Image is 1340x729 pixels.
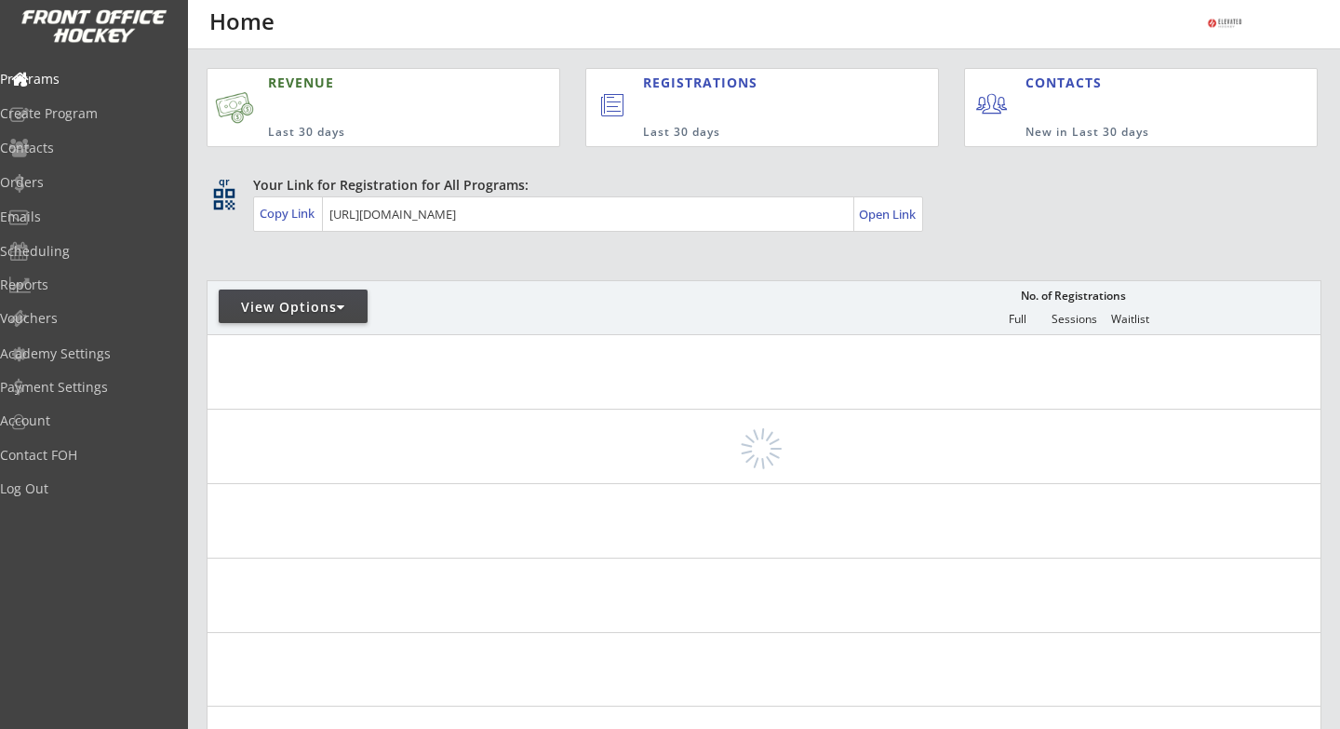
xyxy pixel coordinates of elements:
div: Waitlist [1102,313,1158,326]
div: No. of Registrations [1015,290,1131,303]
a: Open Link [859,201,918,227]
div: Copy Link [260,205,318,222]
div: Last 30 days [643,125,864,141]
div: Sessions [1046,313,1102,326]
div: REVENUE [268,74,475,92]
div: Last 30 days [268,125,475,141]
div: New in Last 30 days [1025,125,1230,141]
div: qr [212,176,234,188]
div: View Options [219,298,368,317]
div: Full [989,313,1045,326]
div: Open Link [859,207,918,223]
div: CONTACTS [1025,74,1110,92]
div: REGISTRATIONS [643,74,857,92]
button: qr_code [210,185,238,213]
div: Your Link for Registration for All Programs: [253,176,1264,195]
